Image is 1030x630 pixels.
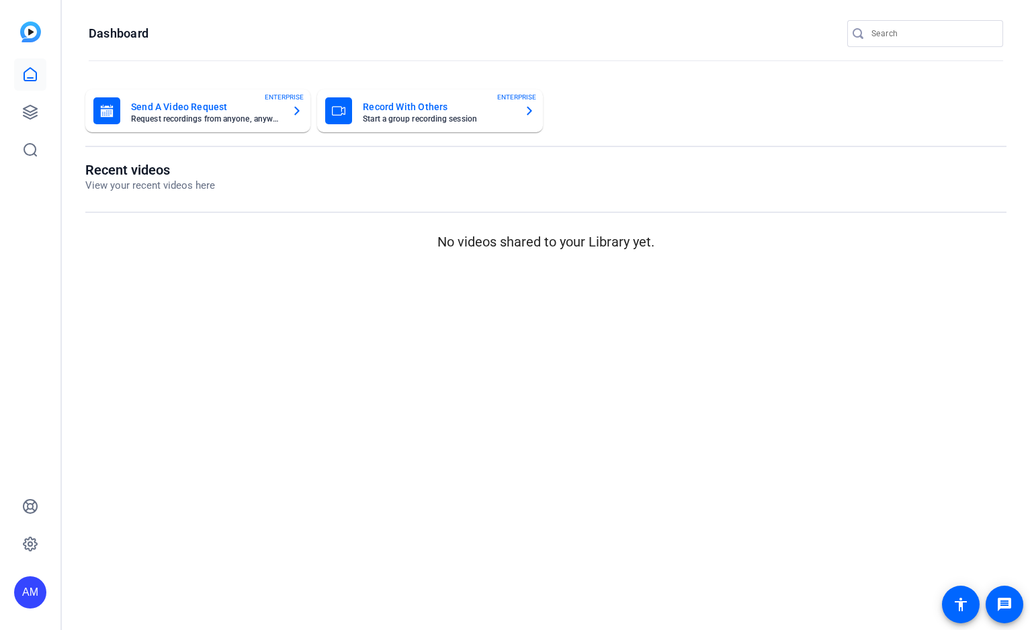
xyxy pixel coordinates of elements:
mat-card-title: Send A Video Request [131,99,281,115]
h1: Recent videos [85,162,215,178]
button: Record With OthersStart a group recording sessionENTERPRISE [317,89,542,132]
mat-icon: message [996,596,1013,613]
mat-card-title: Record With Others [363,99,513,115]
input: Search [871,26,992,42]
mat-card-subtitle: Start a group recording session [363,115,513,123]
button: Send A Video RequestRequest recordings from anyone, anywhereENTERPRISE [85,89,310,132]
p: View your recent videos here [85,178,215,193]
span: ENTERPRISE [497,92,536,102]
img: blue-gradient.svg [20,21,41,42]
p: No videos shared to your Library yet. [85,232,1006,252]
div: AM [14,576,46,609]
span: ENTERPRISE [265,92,304,102]
h1: Dashboard [89,26,148,42]
mat-card-subtitle: Request recordings from anyone, anywhere [131,115,281,123]
mat-icon: accessibility [953,596,969,613]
